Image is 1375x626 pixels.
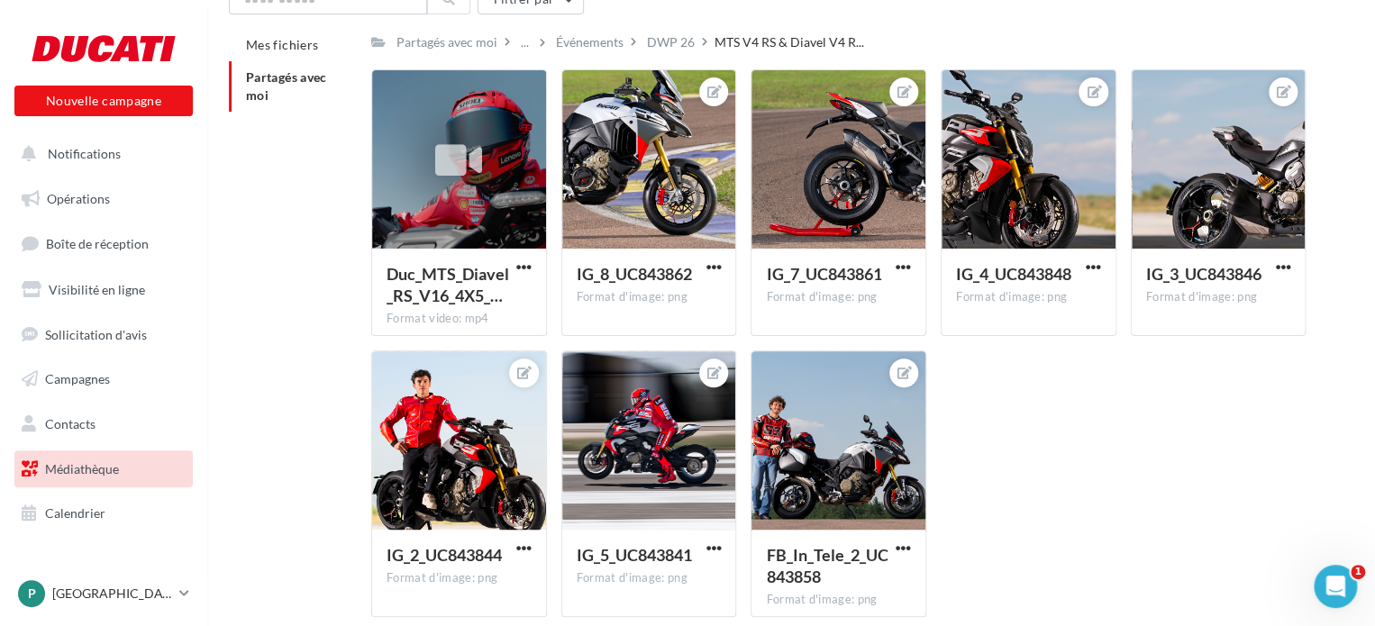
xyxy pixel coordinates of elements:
[577,264,692,284] span: IG_8_UC843862
[1351,565,1365,579] span: 1
[14,576,193,611] a: P [GEOGRAPHIC_DATA]
[577,545,692,565] span: IG_5_UC843841
[11,450,196,488] a: Médiathèque
[246,37,318,52] span: Mes fichiers
[49,282,145,297] span: Visibilité en ligne
[246,69,327,103] span: Partagés avec moi
[11,494,196,532] a: Calendrier
[11,405,196,443] a: Contacts
[766,264,881,284] span: IG_7_UC843861
[396,33,497,51] div: Partagés avec moi
[517,30,533,55] div: ...
[11,224,196,263] a: Boîte de réception
[47,191,110,206] span: Opérations
[387,570,532,586] div: Format d'image: png
[766,545,888,586] span: FB_In_Tele_2_UC843858
[48,146,121,161] span: Notifications
[14,86,193,116] button: Nouvelle campagne
[577,570,722,586] div: Format d'image: png
[28,585,36,603] span: P
[387,311,532,327] div: Format video: mp4
[11,360,196,398] a: Campagnes
[45,326,147,341] span: Sollicitation d'avis
[766,289,911,305] div: Format d'image: png
[956,289,1101,305] div: Format d'image: png
[1146,289,1291,305] div: Format d'image: png
[577,289,722,305] div: Format d'image: png
[387,264,509,305] span: Duc_MTS_Diavel_RS_V16_4X5_V2_UC843869
[45,416,96,431] span: Contacts
[11,135,189,173] button: Notifications
[45,371,110,386] span: Campagnes
[556,33,624,51] div: Événements
[1146,264,1261,284] span: IG_3_UC843846
[11,316,196,354] a: Sollicitation d'avis
[11,180,196,218] a: Opérations
[715,33,864,51] span: MTS V4 RS & Diavel V4 R...
[45,505,105,521] span: Calendrier
[52,585,172,603] p: [GEOGRAPHIC_DATA]
[1314,565,1357,608] iframe: Intercom live chat
[45,461,119,476] span: Médiathèque
[11,271,196,309] a: Visibilité en ligne
[46,236,149,251] span: Boîte de réception
[766,592,911,608] div: Format d'image: png
[387,545,502,565] span: IG_2_UC843844
[956,264,1071,284] span: IG_4_UC843848
[647,33,695,51] div: DWP 26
